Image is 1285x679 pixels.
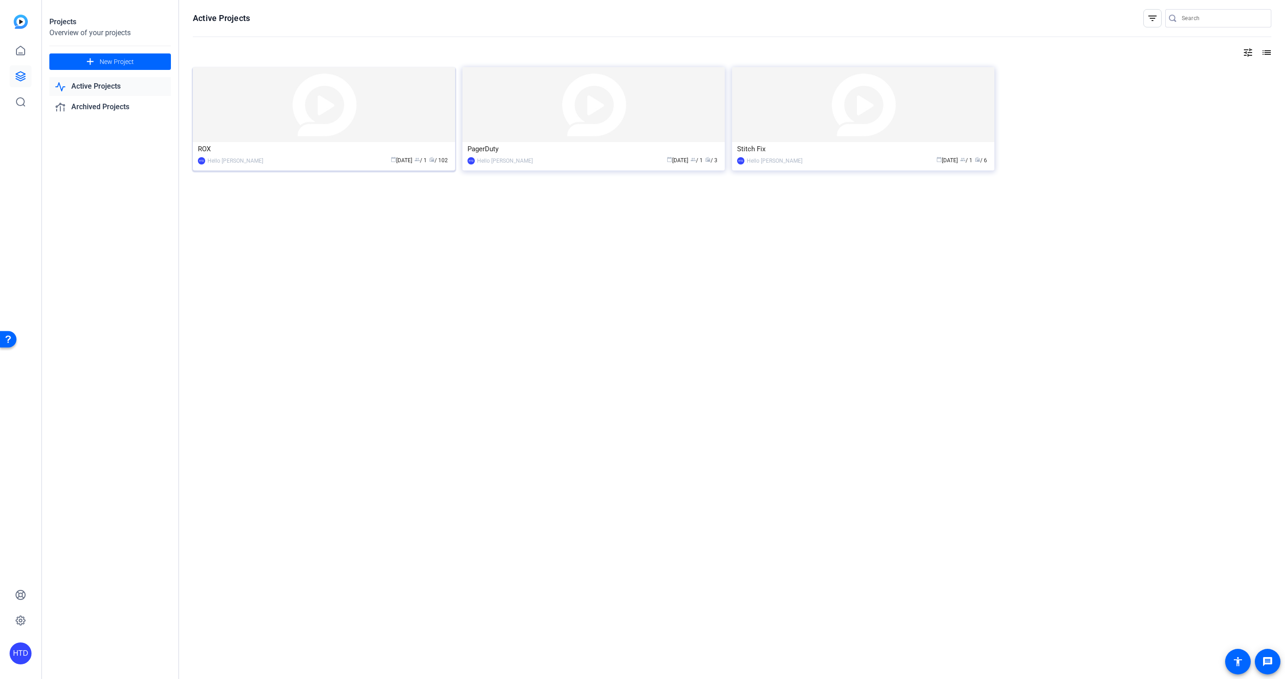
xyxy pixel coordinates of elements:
[391,157,412,164] span: [DATE]
[198,142,450,156] div: ROX
[429,157,448,164] span: / 102
[14,15,28,29] img: blue-gradient.svg
[1262,656,1273,667] mat-icon: message
[100,57,134,67] span: New Project
[49,27,171,38] div: Overview of your projects
[737,157,744,164] div: HTD
[49,16,171,27] div: Projects
[198,157,205,164] div: HTD
[667,157,688,164] span: [DATE]
[936,157,958,164] span: [DATE]
[467,142,720,156] div: PagerDuty
[1147,13,1158,24] mat-icon: filter_list
[477,156,533,165] div: Hello [PERSON_NAME]
[667,157,672,162] span: calendar_today
[960,157,966,162] span: group
[467,157,475,164] div: HTD
[1232,656,1243,667] mat-icon: accessibility
[690,157,703,164] span: / 1
[690,157,696,162] span: group
[737,142,989,156] div: Stitch Fix
[705,157,711,162] span: radio
[960,157,972,164] span: / 1
[10,642,32,664] div: HTD
[85,56,96,68] mat-icon: add
[207,156,263,165] div: Hello [PERSON_NAME]
[49,77,171,96] a: Active Projects
[1182,13,1264,24] input: Search
[1243,47,1253,58] mat-icon: tune
[975,157,987,164] span: / 6
[414,157,427,164] span: / 1
[429,157,435,162] span: radio
[49,98,171,117] a: Archived Projects
[391,157,396,162] span: calendar_today
[747,156,802,165] div: Hello [PERSON_NAME]
[1260,47,1271,58] mat-icon: list
[49,53,171,70] button: New Project
[193,13,250,24] h1: Active Projects
[414,157,420,162] span: group
[936,157,942,162] span: calendar_today
[705,157,717,164] span: / 3
[975,157,980,162] span: radio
